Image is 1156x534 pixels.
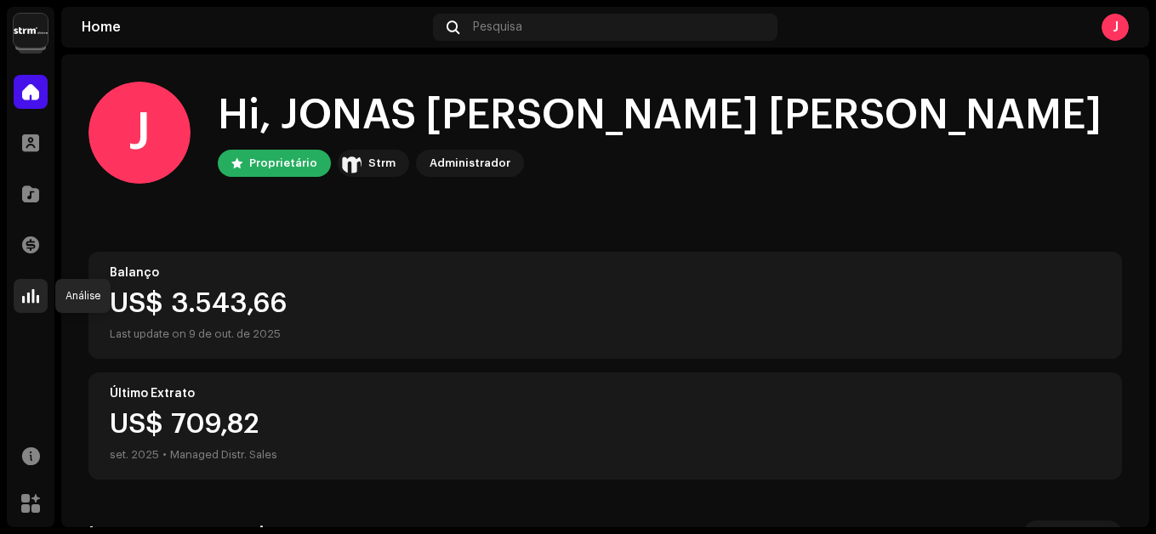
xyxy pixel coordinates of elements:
[249,153,317,173] div: Proprietário
[110,445,159,465] div: set. 2025
[88,372,1122,480] re-o-card-value: Último Extrato
[88,82,191,184] div: J
[341,153,362,173] img: 408b884b-546b-4518-8448-1008f9c76b02
[473,20,522,34] span: Pesquisa
[162,445,167,465] div: •
[110,266,1101,280] div: Balanço
[1102,14,1129,41] div: J
[368,153,396,173] div: Strm
[218,88,1102,143] div: Hi, JONAS [PERSON_NAME] [PERSON_NAME]
[110,387,1101,400] div: Último Extrato
[14,14,48,48] img: 408b884b-546b-4518-8448-1008f9c76b02
[82,20,426,34] div: Home
[170,445,277,465] div: Managed Distr. Sales
[88,252,1122,359] re-o-card-value: Balanço
[430,153,510,173] div: Administrador
[110,324,1101,344] div: Last update on 9 de out. de 2025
